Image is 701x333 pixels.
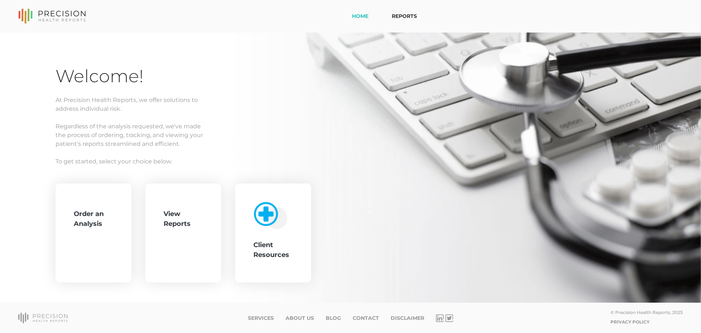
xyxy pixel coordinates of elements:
div: © Precision Health Reports, 2025 [610,310,683,315]
a: About Us [286,315,314,321]
a: Blog [326,315,341,321]
div: View Reports [164,209,203,229]
a: Contact [353,315,379,321]
div: Client Resources [253,240,293,260]
p: Regardless of the analysis requested, we've made the process of ordering, tracking, and viewing y... [55,122,646,148]
a: Privacy Policy [610,319,650,325]
h1: Welcome! [55,65,646,87]
a: Disclaimer [391,315,424,321]
a: Home [349,10,371,23]
div: Order an Analysis [74,209,113,229]
a: Services [248,315,274,321]
p: To get started, select your choice below. [55,157,646,166]
a: Reports [389,10,420,23]
img: client-resource.c5a3b187.png [250,198,288,230]
p: At Precision Health Reports, we offer solutions to address individual risk. [55,96,646,113]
